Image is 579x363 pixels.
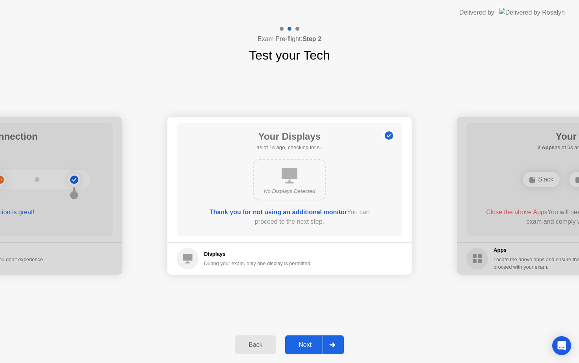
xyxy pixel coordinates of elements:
[238,341,273,348] div: Back
[256,144,322,152] h5: as of 1s ago, checking in4s..
[204,250,310,258] h5: Displays
[235,335,276,354] button: Back
[285,335,344,354] button: Next
[249,46,330,65] h1: Test your Tech
[499,8,565,17] img: Delivered by Rosalyn
[210,209,347,215] b: Thank you for not using an additional monitor
[302,36,321,42] b: Step 2
[199,208,380,226] div: You can proceed to the next step.
[288,341,323,348] div: Next
[552,336,571,355] div: Open Intercom Messenger
[258,34,321,44] h4: Exam Pre-flight:
[260,187,319,195] div: No Displays Detected
[459,8,494,17] div: Delivered by
[256,129,322,144] h1: Your Displays
[204,260,310,267] div: During your exam, only one display is permitted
